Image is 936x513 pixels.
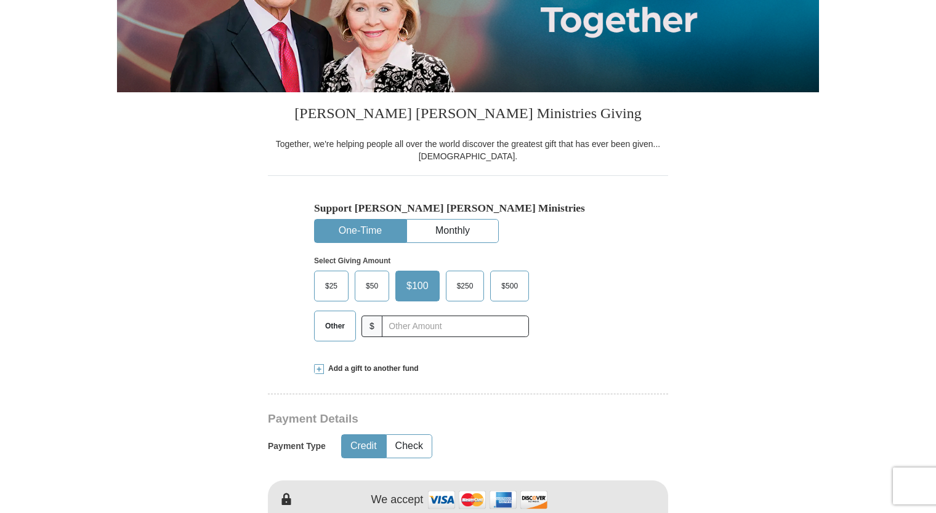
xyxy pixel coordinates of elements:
[315,220,406,242] button: One-Time
[314,256,390,265] strong: Select Giving Amount
[361,316,382,337] span: $
[342,435,385,458] button: Credit
[268,138,668,162] div: Together, we're helping people all over the world discover the greatest gift that has ever been g...
[407,220,498,242] button: Monthly
[400,277,435,295] span: $100
[314,202,622,215] h5: Support [PERSON_NAME] [PERSON_NAME] Ministries
[495,277,524,295] span: $500
[360,277,384,295] span: $50
[319,277,344,295] span: $25
[387,435,432,458] button: Check
[268,441,326,451] h5: Payment Type
[319,317,351,335] span: Other
[451,277,480,295] span: $250
[268,92,668,138] h3: [PERSON_NAME] [PERSON_NAME] Ministries Giving
[382,316,529,337] input: Other Amount
[324,364,419,374] span: Add a gift to another fund
[426,487,549,513] img: credit cards accepted
[371,493,424,507] h4: We accept
[268,412,582,426] h3: Payment Details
